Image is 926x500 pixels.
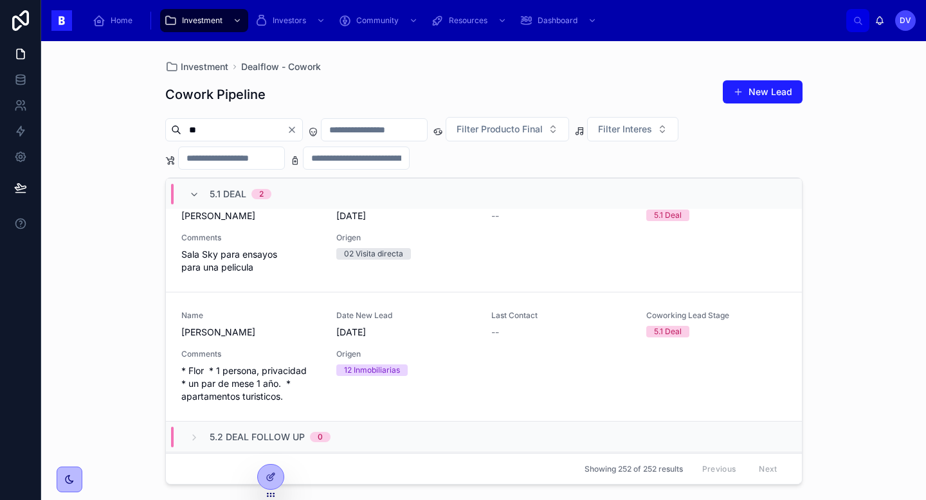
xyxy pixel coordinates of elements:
[457,123,543,136] span: Filter Producto Final
[181,60,228,73] span: Investment
[165,60,228,73] a: Investment
[241,60,321,73] a: Dealflow - Cowork
[654,326,682,337] div: 5.1 Deal
[587,117,678,141] button: Select Button
[181,349,321,359] span: Comments
[344,364,400,376] div: 12 Inmobiliarias
[334,9,424,32] a: Community
[516,9,603,32] a: Dashboard
[251,9,332,32] a: Investors
[646,310,786,321] span: Coworking Lead Stage
[51,10,72,31] img: App logo
[336,210,476,222] span: [DATE]
[181,326,321,339] span: [PERSON_NAME]
[491,310,631,321] span: Last Contact
[336,233,476,243] span: Origen
[598,123,652,136] span: Filter Interes
[111,15,132,26] span: Home
[165,85,266,103] h1: Cowork Pipeline
[491,326,499,339] span: --
[181,310,321,321] span: Name
[723,80,803,103] button: New Lead
[181,248,321,274] span: Sala Sky para ensayos para una pelicula
[287,125,302,135] button: Clear
[654,210,682,221] div: 5.1 Deal
[344,248,403,260] div: 02 Visita directa
[336,310,476,321] span: Date New Lead
[446,117,569,141] button: Select Button
[160,9,248,32] a: Investment
[166,292,802,421] a: Name[PERSON_NAME]Date New Lead[DATE]Last Contact--Coworking Lead Stage5.1 DealComments* Flor * 1 ...
[89,9,141,32] a: Home
[259,189,264,199] div: 2
[900,15,911,26] span: DV
[182,15,222,26] span: Investment
[210,188,246,201] span: 5.1 Deal
[273,15,306,26] span: Investors
[427,9,513,32] a: Resources
[82,6,846,35] div: scrollable content
[318,432,323,442] div: 0
[356,15,399,26] span: Community
[181,364,321,403] span: * Flor * 1 persona, privacidad * un par de mese 1 año. * apartamentos turisticos.
[210,431,305,443] span: 5.2 Deal Follow Up
[336,326,476,339] span: [DATE]
[491,210,499,222] span: --
[538,15,577,26] span: Dashboard
[336,349,476,359] span: Origen
[449,15,487,26] span: Resources
[181,233,321,243] span: Comments
[181,210,321,222] span: [PERSON_NAME]
[585,464,683,474] span: Showing 252 of 252 results
[166,175,802,292] a: Name[PERSON_NAME]Date New Lead[DATE]Last Contact--Coworking Lead Stage5.1 DealCommentsSala Sky pa...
